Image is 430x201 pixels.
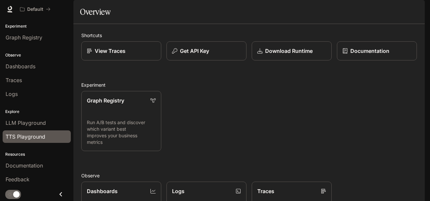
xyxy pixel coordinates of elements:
a: Graph RegistryRun A/B tests and discover which variant best improves your business metrics [81,91,161,151]
button: All workspaces [17,3,53,16]
p: Default [27,7,43,12]
h2: Observe [81,172,417,179]
h2: Shortcuts [81,32,417,39]
button: Get API Key [166,41,246,60]
h2: Experiment [81,81,417,88]
p: Dashboards [87,187,118,195]
p: Traces [257,187,274,195]
a: Download Runtime [252,41,332,60]
p: Logs [172,187,185,195]
p: Get API Key [180,47,209,55]
p: Graph Registry [87,97,124,104]
p: View Traces [95,47,126,55]
h1: Overview [80,5,110,18]
p: Documentation [350,47,389,55]
p: Run A/B tests and discover which variant best improves your business metrics [87,119,156,145]
a: Documentation [337,41,417,60]
p: Download Runtime [265,47,313,55]
a: View Traces [81,41,161,60]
